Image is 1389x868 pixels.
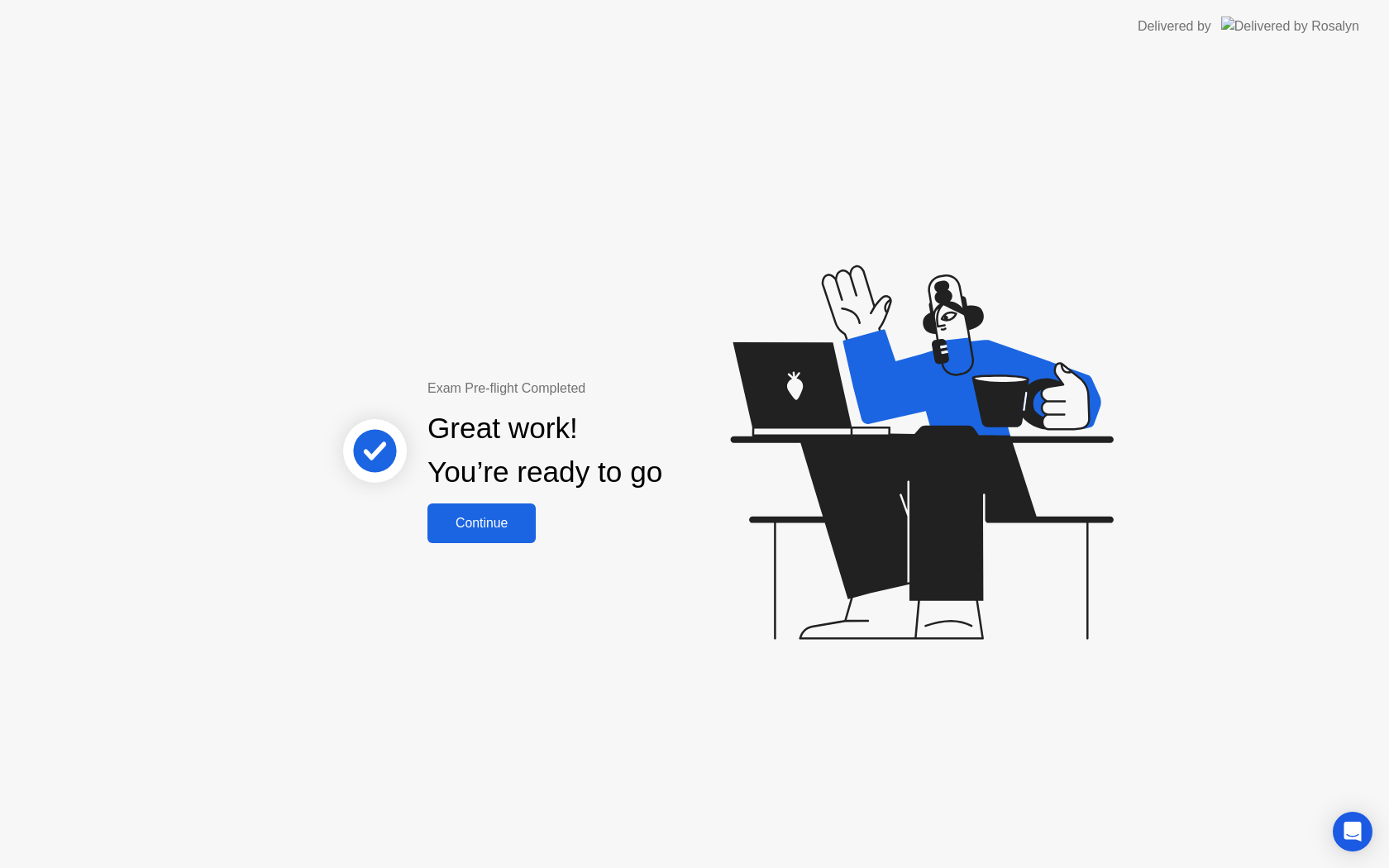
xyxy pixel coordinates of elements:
[427,379,769,398] div: Exam Pre-flight Completed
[427,503,536,543] button: Continue
[1333,812,1372,851] div: Open Intercom Messenger
[432,516,531,531] div: Continue
[427,407,662,494] div: Great work! You’re ready to go
[1221,17,1359,36] img: Delivered by Rosalyn
[1138,17,1211,36] div: Delivered by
